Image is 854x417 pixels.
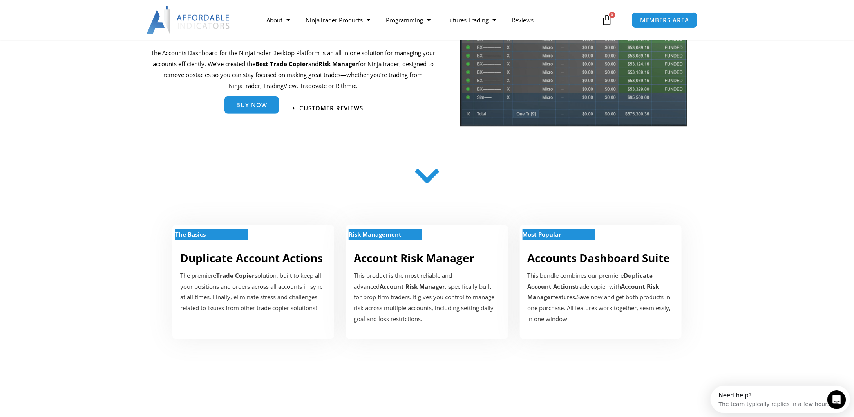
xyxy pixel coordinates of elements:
[216,271,255,279] strong: Trade Copier
[528,270,674,325] div: This bundle combines our premiere trade copier with features Save now and get both products in on...
[259,11,599,29] nav: Menu
[609,12,615,18] span: 0
[438,11,504,29] a: Futures Trading
[255,60,308,68] b: Best Trade Copier
[175,230,206,238] strong: The Basics
[318,60,358,68] strong: Risk Manager
[224,96,279,114] a: Buy Now
[378,11,438,29] a: Programming
[298,11,378,29] a: NinjaTrader Products
[180,270,326,314] p: The premiere solution, built to keep all your positions and orders across all accounts in sync at...
[528,271,653,290] b: Duplicate Account Actions
[640,17,689,23] span: MEMBERS AREA
[380,282,445,290] strong: Account Risk Manager
[236,102,267,108] span: Buy Now
[528,250,670,265] a: Accounts Dashboard Suite
[147,6,231,34] img: LogoAI | Affordable Indicators – NinjaTrader
[259,11,298,29] a: About
[528,282,659,301] b: Account Risk Manager
[354,270,500,325] p: This product is the most reliable and advanced , specifically built for prop firm traders. It giv...
[349,230,402,238] strong: Risk Management
[354,250,474,265] a: Account Risk Manager
[504,11,541,29] a: Reviews
[523,230,562,238] strong: Most Popular
[711,386,850,413] iframe: Intercom live chat discovery launcher
[827,390,846,409] iframe: Intercom live chat
[151,48,436,91] p: The Accounts Dashboard for the NinjaTrader Desktop Platform is an all in one solution for managin...
[293,105,363,111] a: Customer Reviews
[180,250,323,265] a: Duplicate Account Actions
[632,12,697,28] a: MEMBERS AREA
[590,9,624,31] a: 0
[8,7,121,13] div: Need help?
[299,105,363,111] span: Customer Reviews
[575,293,577,301] b: .
[8,13,121,21] div: The team typically replies in a few hours.
[3,3,145,25] div: Open Intercom Messenger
